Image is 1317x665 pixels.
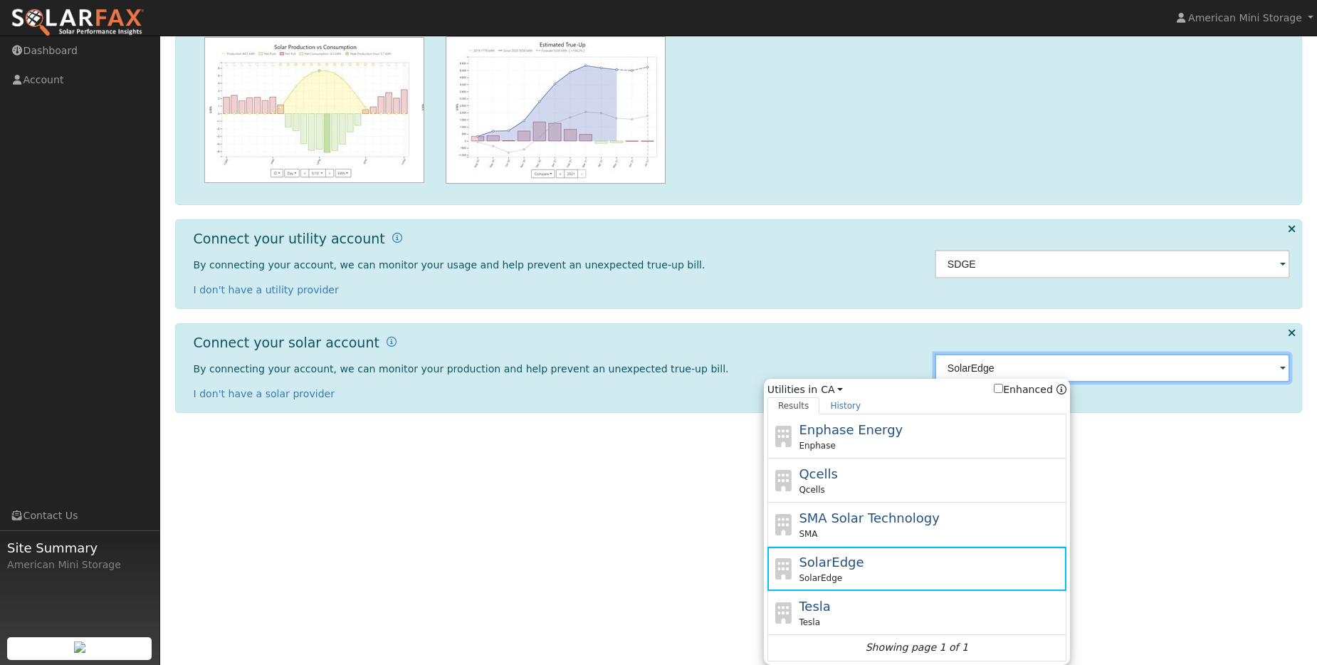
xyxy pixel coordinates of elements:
[7,557,152,572] div: American Mini Storage
[7,538,152,557] span: Site Summary
[994,382,1053,397] label: Enhanced
[799,599,830,614] span: Tesla
[194,284,339,295] a: I don't have a utility provider
[194,259,705,271] span: By connecting your account, we can monitor your usage and help prevent an unexpected true-up bill.
[799,439,835,452] span: Enphase
[799,528,817,540] span: SMA
[994,384,1003,393] input: Enhanced
[767,397,820,414] a: Results
[194,231,385,247] h1: Connect your utility account
[935,250,1291,278] input: Select a Utility
[74,642,85,653] img: retrieve
[799,572,842,585] span: SolarEdge
[1188,12,1302,23] span: American Mini Storage
[194,388,335,399] a: I don't have a solar provider
[194,335,379,351] h1: Connect your solar account
[819,397,871,414] a: History
[11,8,145,38] img: SolarFax
[866,640,968,655] i: Showing page 1 of 1
[194,363,729,375] span: By connecting your account, we can monitor your production and help prevent an unexpected true-up...
[935,354,1291,382] input: Select an Inverter
[799,555,864,570] span: SolarEdge
[799,466,838,481] span: Qcells
[767,382,1066,397] span: Utilities in
[799,616,820,629] span: Tesla
[799,422,903,437] span: Enphase Energy
[821,382,843,397] a: CA
[799,483,824,496] span: Qcells
[1056,384,1066,395] a: Enhanced Providers
[799,510,939,525] span: SMA Solar Technology
[994,382,1066,397] span: Show enhanced providers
